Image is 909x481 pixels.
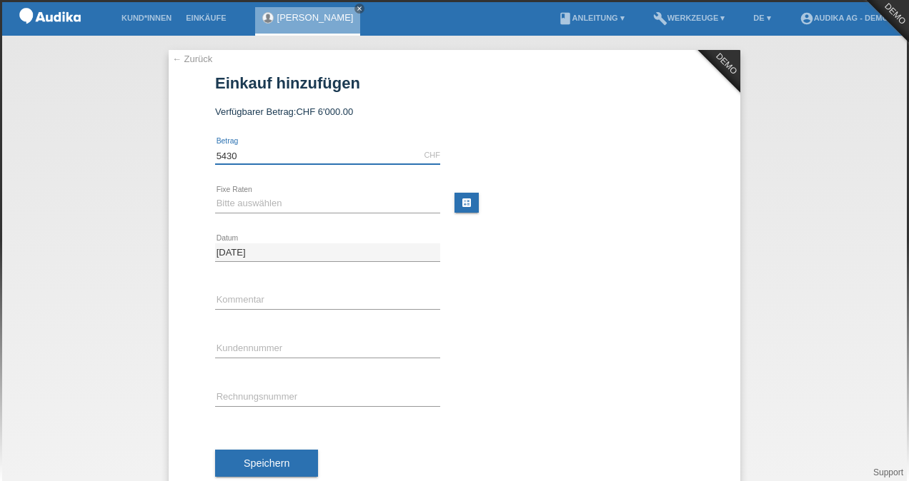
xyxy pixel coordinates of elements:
[179,14,233,22] a: Einkäufe
[356,5,363,12] i: close
[215,106,694,117] div: Verfügbarer Betrag:
[793,14,902,22] a: account_circleAudika AG - Demo ▾
[114,14,179,22] a: Kund*innen
[354,4,364,14] a: close
[215,74,694,92] h1: Einkauf hinzufügen
[873,467,903,477] a: Support
[296,106,353,117] span: CHF 6'000.00
[646,14,732,22] a: buildWerkzeuge ▾
[800,11,814,26] i: account_circle
[461,197,472,208] i: calculate
[746,14,778,22] a: DE ▾
[454,193,479,213] a: calculate
[172,54,212,64] a: ← Zurück
[14,28,86,39] a: POS — MF Group
[424,151,440,159] div: CHF
[653,11,667,26] i: build
[277,12,354,23] a: [PERSON_NAME]
[215,450,318,477] button: Speichern
[244,457,289,469] span: Speichern
[551,14,632,22] a: bookAnleitung ▾
[558,11,572,26] i: book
